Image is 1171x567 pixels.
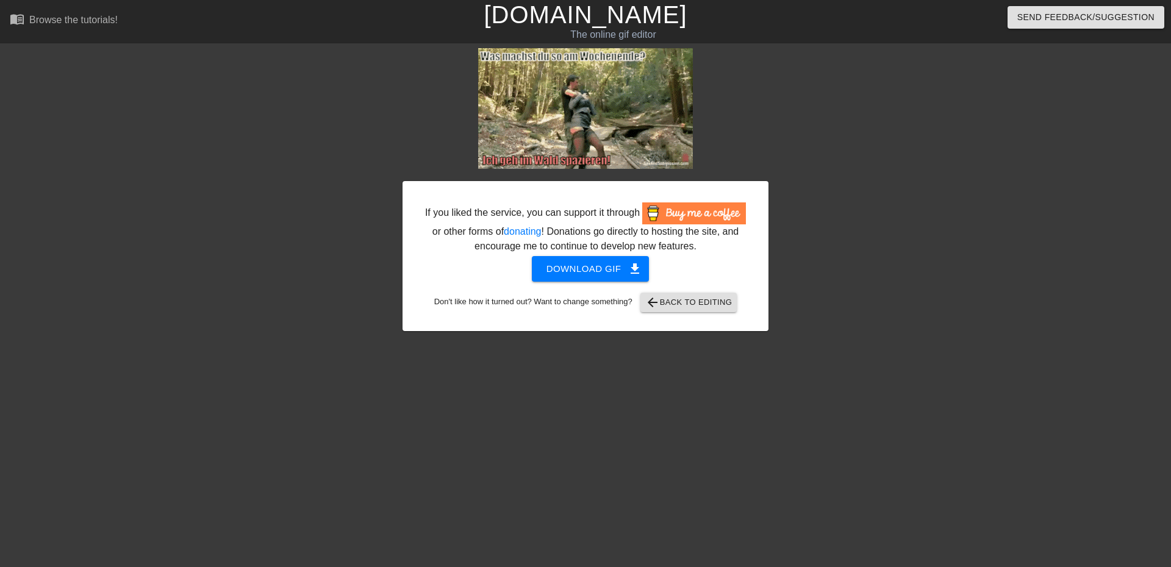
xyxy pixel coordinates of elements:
a: [DOMAIN_NAME] [484,1,687,28]
span: arrow_back [645,295,660,310]
button: Download gif [532,256,650,282]
img: Buy Me A Coffee [642,202,746,224]
span: Send Feedback/Suggestion [1017,10,1155,25]
div: The online gif editor [396,27,830,42]
span: Back to Editing [645,295,732,310]
a: donating [504,226,541,237]
span: menu_book [10,12,24,26]
img: 8EDqBtkP.gif [478,48,693,169]
div: Don't like how it turned out? Want to change something? [421,293,750,312]
span: Download gif [546,261,635,277]
a: Browse the tutorials! [10,12,118,30]
a: Download gif [522,263,650,273]
span: get_app [628,262,642,276]
button: Back to Editing [640,293,737,312]
button: Send Feedback/Suggestion [1008,6,1164,29]
div: If you liked the service, you can support it through or other forms of ! Donations go directly to... [424,202,747,254]
div: Browse the tutorials! [29,15,118,25]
